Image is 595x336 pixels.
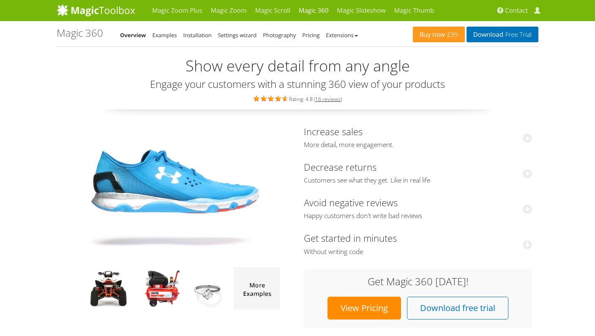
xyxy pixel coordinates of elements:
h1: Magic 360 [57,27,103,38]
a: Examples [153,31,177,39]
img: Magic 360 [71,126,283,267]
a: Overview [120,31,146,39]
span: Customers see what they get. Like in real life [304,176,532,185]
a: 16 reviews [315,96,341,103]
h2: Show every detail from any angle [57,57,538,74]
a: Download free trial [407,297,508,320]
a: Increase salesMore detail, more engagement. [304,125,532,149]
a: Decrease returnsCustomers see what they get. Like in real life [304,161,532,185]
span: Without writing code [304,248,532,256]
span: £99 [445,31,458,38]
span: Free Trial [503,31,532,38]
a: Settings wizard [218,31,257,39]
a: Photography [263,31,296,39]
h3: Get Magic 360 [DATE]! [312,276,524,287]
span: Contact [505,6,528,15]
a: Get started in minutesWithout writing code [304,232,532,256]
a: Extensions [326,31,358,39]
span: More detail, more engagement. [304,141,532,149]
a: DownloadFree Trial [467,27,538,42]
a: Avoid negative reviewsHappy customers don't write bad reviews [304,196,532,220]
span: Happy customers don't write bad reviews [304,212,532,220]
div: Rating: 4.8 ( ) [57,94,538,103]
img: MagicToolbox.com - Image tools for your website [57,4,135,16]
a: View Pricing [328,297,401,320]
h3: Engage your customers with a stunning 360 view of your products [57,79,538,90]
a: Buy now£99 [413,27,465,42]
a: Pricing [302,31,319,39]
img: more magic 360 demos [234,267,280,309]
a: Installation [183,31,212,39]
